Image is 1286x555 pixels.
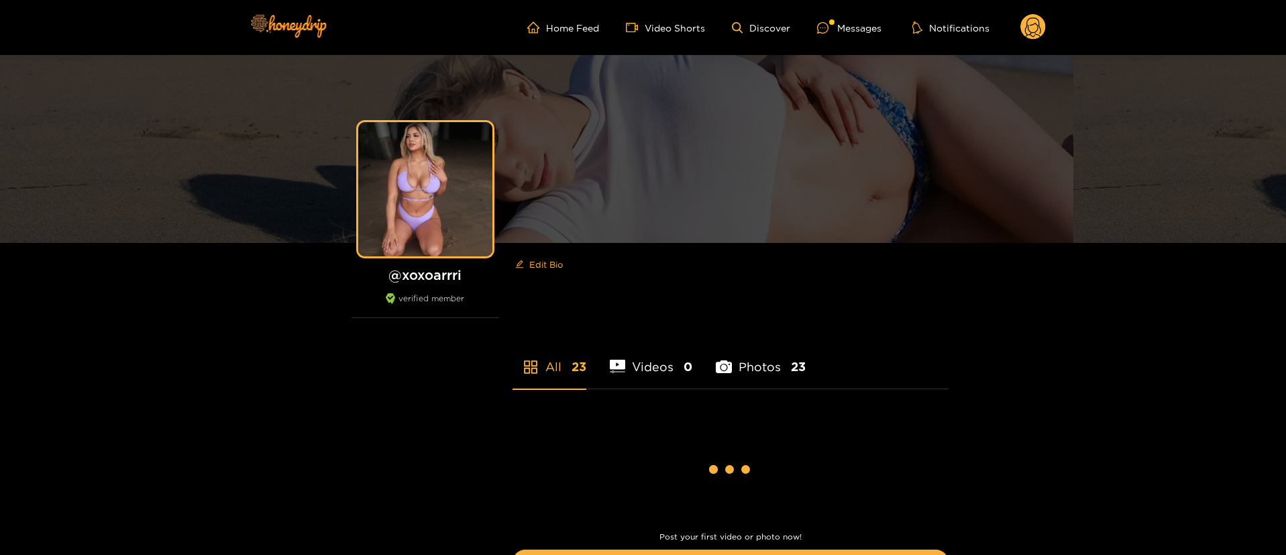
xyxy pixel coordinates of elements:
[352,266,499,283] h1: @ xoxoarrri
[626,21,705,34] a: Video Shorts
[513,254,566,275] button: editEdit Bio
[908,21,994,34] button: Notifications
[732,22,790,34] a: Discover
[352,293,499,318] div: verified member
[684,358,692,375] span: 0
[716,328,806,389] li: Photos
[626,21,645,34] span: video-camera
[513,532,949,542] p: Post your first video or photo now!
[529,258,563,271] span: Edit Bio
[791,358,806,375] span: 23
[523,359,539,375] span: appstore
[527,21,546,34] span: home
[515,260,524,270] span: edit
[513,328,586,389] li: All
[527,21,599,34] a: Home Feed
[817,20,881,36] div: Messages
[610,328,693,389] li: Videos
[572,358,586,375] span: 23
